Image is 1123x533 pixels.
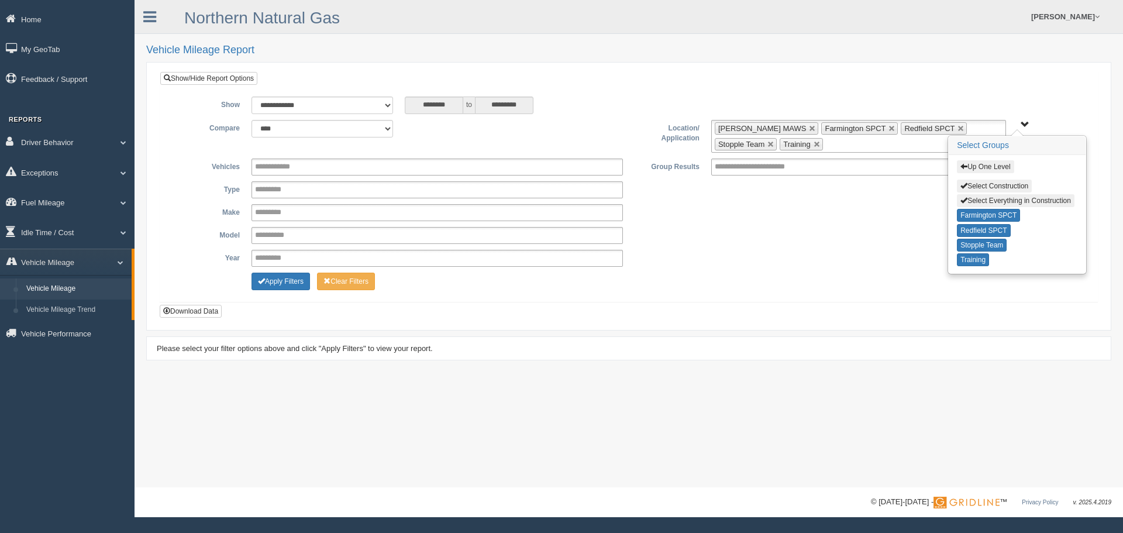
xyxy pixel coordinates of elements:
button: Up One Level [957,160,1014,173]
span: Please select your filter options above and click "Apply Filters" to view your report. [157,344,433,353]
button: Training [957,253,989,266]
button: Change Filter Options [317,273,375,290]
label: Type [169,181,246,195]
label: Show [169,97,246,111]
button: Stopple Team [957,239,1007,252]
a: Northern Natural Gas [184,9,340,27]
label: Make [169,204,246,218]
a: Show/Hide Report Options [160,72,257,85]
h2: Vehicle Mileage Report [146,44,1111,56]
a: Vehicle Mileage [21,278,132,300]
label: Vehicles [169,159,246,173]
span: Training [783,140,810,149]
label: Location/ Application [629,120,705,144]
button: Select Construction [957,180,1032,192]
span: to [463,97,475,114]
button: Redfield SPCT [957,224,1010,237]
img: Gridline [933,497,1000,508]
label: Compare [169,120,246,134]
button: Farmington SPCT [957,209,1020,222]
label: Year [169,250,246,264]
div: © [DATE]-[DATE] - ™ [871,496,1111,508]
span: Farmington SPCT [825,124,886,133]
span: [PERSON_NAME] MAWS [718,124,806,133]
h3: Select Groups [949,136,1086,155]
span: v. 2025.4.2019 [1073,499,1111,506]
button: Select Everything in Construction [957,194,1074,207]
button: Change Filter Options [252,273,310,290]
span: Stopple Team [718,140,764,149]
label: Model [169,227,246,241]
label: Group Results [629,159,705,173]
span: Redfield SPCT [904,124,955,133]
a: Vehicle Mileage Trend [21,300,132,321]
button: Download Data [160,305,222,318]
a: Privacy Policy [1022,499,1058,506]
